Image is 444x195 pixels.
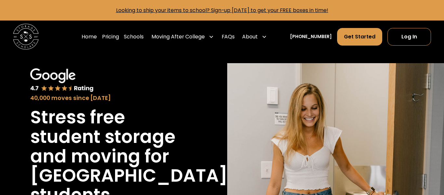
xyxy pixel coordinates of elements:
[124,28,144,46] a: Schools
[13,24,39,49] a: home
[240,28,269,46] div: About
[290,33,332,40] a: [PHONE_NUMBER]
[151,33,205,41] div: Moving After College
[30,94,186,103] div: 40,000 moves since [DATE]
[102,28,119,46] a: Pricing
[387,28,431,45] a: Log In
[116,7,328,14] a: Looking to ship your items to school? Sign-up [DATE] to get your FREE boxes in time!
[149,28,216,46] div: Moving After College
[82,28,97,46] a: Home
[222,28,235,46] a: FAQs
[242,33,258,41] div: About
[337,28,382,45] a: Get Started
[30,68,93,92] img: Google 4.7 star rating
[13,24,39,49] img: Storage Scholars main logo
[30,108,186,166] h1: Stress free student storage and moving for
[30,166,228,186] h1: [GEOGRAPHIC_DATA]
